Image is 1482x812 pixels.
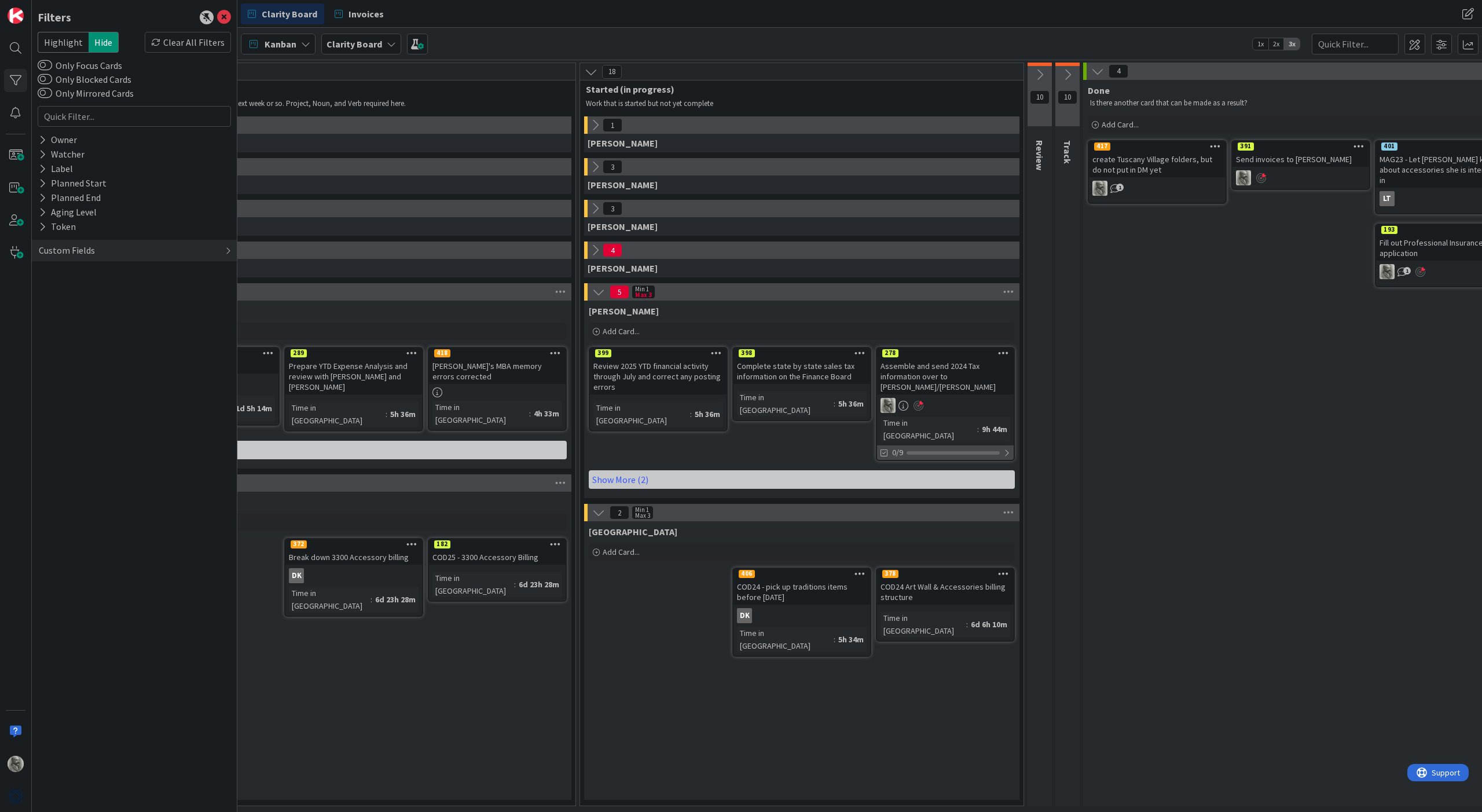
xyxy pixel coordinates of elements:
[588,262,658,274] span: Hannah
[8,788,24,804] img: avatar
[38,60,52,71] button: Only Focus Cards
[38,106,231,127] input: Quick Filter...
[602,65,622,79] span: 18
[285,359,422,394] div: Prepare YTD Expense Analysis and review with [PERSON_NAME] and [PERSON_NAME]
[434,540,450,548] div: 182
[635,292,652,298] div: Max 3
[1312,34,1399,54] input: Quick Filter...
[603,202,622,215] span: 3
[327,38,382,50] b: Clarity Board
[589,526,677,537] span: Devon
[1089,141,1226,152] div: 417
[387,408,419,420] div: 5h 36m
[138,83,561,95] span: Next Up
[739,349,755,357] div: 398
[1034,140,1046,170] span: Review
[979,423,1010,436] div: 9h 44m
[289,401,386,427] div: Time in [GEOGRAPHIC_DATA]
[38,133,78,147] div: Owner
[733,569,870,579] div: 406
[1089,181,1226,196] div: PA
[877,569,1014,579] div: 378
[1094,142,1110,151] div: 417
[432,572,514,597] div: Time in [GEOGRAPHIC_DATA]
[733,348,870,359] div: 398
[877,579,1014,605] div: COD24 Art Wall & Accessories billing structure
[89,32,119,53] span: Hide
[1380,264,1395,279] img: PA
[1232,141,1369,152] div: 391
[38,87,52,99] button: Only Mirrored Cards
[285,348,422,394] div: 289Prepare YTD Expense Analysis and review with [PERSON_NAME] and [PERSON_NAME]
[737,391,834,416] div: Time in [GEOGRAPHIC_DATA]
[635,507,649,513] div: Min 1
[1092,181,1107,196] img: PA
[1268,38,1284,50] span: 2x
[737,608,752,623] div: DK
[1253,38,1268,50] span: 1x
[590,348,727,359] div: 399
[588,179,658,191] span: Lisa T.
[285,550,422,565] div: Break down 3300 Accessory billing
[138,99,562,108] p: Cards we can knock out in the next week or so. Project, Noun, and Verb required here.
[349,7,384,21] span: Invoices
[372,593,419,606] div: 6d 23h 28m
[1232,152,1369,167] div: Send invoices to [PERSON_NAME]
[291,349,307,357] div: 289
[881,416,977,442] div: Time in [GEOGRAPHIC_DATA]
[428,538,567,602] a: 182COD25 - 3300 Accessory BillingTime in [GEOGRAPHIC_DATA]:6d 23h 28m
[876,347,1015,461] a: 278Assemble and send 2024 Tax information over to [PERSON_NAME]/[PERSON_NAME]PATime in [GEOGRAPHI...
[635,513,650,518] div: Max 3
[882,570,898,578] div: 378
[877,359,1014,394] div: Assemble and send 2024 Tax information over to [PERSON_NAME]/[PERSON_NAME]
[835,397,867,410] div: 5h 36m
[24,2,53,16] span: Support
[434,349,450,357] div: 418
[285,348,422,359] div: 289
[603,547,640,557] span: Add Card...
[1381,142,1397,151] div: 401
[966,618,968,631] span: :
[514,578,516,591] span: :
[265,37,296,51] span: Kanban
[690,408,692,420] span: :
[977,423,979,436] span: :
[516,578,562,591] div: 6d 23h 28m
[635,286,649,292] div: Min 1
[38,74,52,85] button: Only Blocked Cards
[692,408,723,420] div: 5h 36m
[386,408,387,420] span: :
[1062,140,1073,164] span: Track
[531,407,562,420] div: 4h 33m
[38,147,86,162] div: Watcher
[1403,267,1411,275] span: 1
[603,243,622,257] span: 4
[1380,191,1395,206] div: LT
[877,569,1014,605] div: 378COD24 Art Wall & Accessories billing structure
[968,618,1010,631] div: 6d 6h 10m
[1238,142,1254,151] div: 391
[429,539,566,565] div: 182COD25 - 3300 Accessory Billing
[1088,85,1110,96] span: Done
[595,349,611,357] div: 399
[429,550,566,565] div: COD25 - 3300 Accessory Billing
[1058,90,1077,104] span: 10
[429,348,566,384] div: 418[PERSON_NAME]'s MBA memory errors corrected
[876,568,1015,642] a: 378COD24 Art Wall & Accessories billing structureTime in [GEOGRAPHIC_DATA]:6d 6h 10m
[588,137,658,149] span: Gina
[732,347,871,421] a: 398Complete state by state sales tax information on the Finance BoardTime in [GEOGRAPHIC_DATA]:5h...
[38,9,71,26] div: Filters
[590,348,727,394] div: 399Review 2025 YTD financial activity through July and correct any posting errors
[733,608,870,623] div: DK
[586,99,1010,108] p: Work that is started but not yet complete
[1232,141,1369,167] div: 391Send invoices to [PERSON_NAME]
[328,3,391,24] a: Invoices
[1232,170,1369,185] div: PA
[834,397,835,410] span: :
[1088,140,1227,204] a: 417create Tuscany Village folders, but do not put in DM yetPA
[8,8,24,24] img: Visit kanbanzone.com
[603,118,622,132] span: 1
[589,305,659,317] span: Philip
[881,398,896,413] img: PA
[733,579,870,605] div: COD24 - pick up traditions items before [DATE]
